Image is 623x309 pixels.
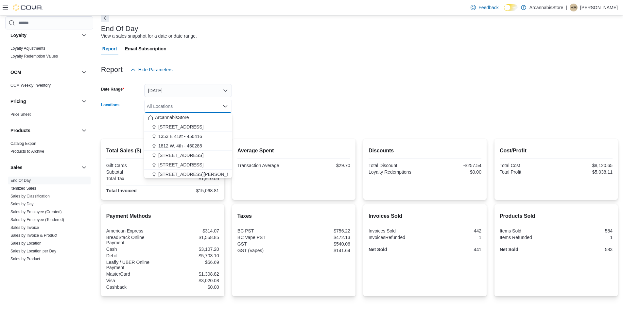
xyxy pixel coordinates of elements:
div: Henrique Merzari [570,4,578,11]
p: ArcannabisStore [529,4,563,11]
label: Date Range [101,87,124,92]
h3: End Of Day [101,25,138,33]
span: Email Subscription [125,42,166,55]
h2: Average Spent [237,147,350,155]
span: Sales by Invoice [10,225,39,230]
h3: Products [10,127,30,134]
button: Close list of options [223,104,228,109]
div: $5,038.11 [557,169,613,175]
div: Cash [106,247,162,252]
div: $56.69 [164,260,219,265]
div: Loyalty [5,44,93,63]
button: Next [101,14,109,22]
strong: Net Sold [369,247,387,252]
a: Sales by Classification [10,194,50,198]
a: OCM Weekly Inventory [10,83,51,88]
button: 1812 W. 4th - 450285 [144,141,232,151]
div: GST (Vapes) [237,248,293,253]
strong: Net Sold [500,247,518,252]
button: [STREET_ADDRESS][PERSON_NAME] [144,170,232,179]
div: $0.00 [164,284,219,290]
a: Sales by Employee (Tendered) [10,217,64,222]
div: BC PST [237,228,293,233]
button: Hide Parameters [128,63,175,76]
div: $1,558.85 [164,235,219,240]
span: [STREET_ADDRESS] [158,152,203,159]
div: Cashback [106,284,162,290]
a: Sales by Employee (Created) [10,210,62,214]
div: $5,703.10 [164,253,219,258]
a: Loyalty Redemption Values [10,54,58,59]
span: 1353 E 41st - 450416 [158,133,202,140]
div: Products [5,140,93,158]
p: | [566,4,567,11]
div: $3,107.20 [164,247,219,252]
h3: Loyalty [10,32,26,39]
span: Sales by Employee (Created) [10,209,62,215]
div: GST [237,241,293,247]
div: Total Discount [369,163,424,168]
span: Sales by Product [10,256,40,262]
div: Visa [106,278,162,283]
input: Dark Mode [504,4,518,11]
div: $8,120.65 [557,163,613,168]
span: [STREET_ADDRESS] [158,124,203,130]
div: Total Cost [500,163,555,168]
h2: Discounts [369,147,481,155]
button: Products [80,127,88,134]
span: Price Sheet [10,112,31,117]
div: 583 [557,247,613,252]
span: Feedback [478,4,498,11]
div: $1,910.05 [164,176,219,181]
h2: Taxes [237,212,350,220]
button: [STREET_ADDRESS] [144,160,232,170]
div: -$257.54 [426,163,481,168]
span: Sales by Classification [10,194,50,199]
div: $0.00 [426,169,481,175]
div: OCM [5,81,93,92]
div: MasterCard [106,271,162,277]
h3: OCM [10,69,21,76]
button: [STREET_ADDRESS] [144,122,232,132]
div: $29.70 [295,163,350,168]
button: 1353 E 41st - 450416 [144,132,232,141]
span: Hide Parameters [138,66,173,73]
button: ArcannabisStore [144,113,232,122]
a: Itemized Sales [10,186,36,191]
button: OCM [80,68,88,76]
a: End Of Day [10,178,31,183]
button: Sales [80,163,88,171]
button: Products [10,127,79,134]
button: Pricing [10,98,79,105]
span: ArcannabisStore [155,114,189,121]
div: $3,020.08 [164,278,219,283]
div: BC Vape PST [237,235,293,240]
div: Total Tax [106,176,162,181]
span: Sales by Day [10,201,34,207]
button: Sales [10,164,79,171]
div: 442 [426,228,481,233]
div: Leafly / UBER Online Payment [106,260,162,270]
h2: Products Sold [500,212,613,220]
div: $314.07 [164,228,219,233]
div: Invoices Sold [369,228,424,233]
span: Sales by Location per Day [10,249,56,254]
div: Items Refunded [500,235,555,240]
div: 1 [426,235,481,240]
button: Loyalty [10,32,79,39]
a: Products to Archive [10,149,44,154]
h3: Pricing [10,98,26,105]
img: Cova [13,4,43,11]
a: Loyalty Adjustments [10,46,45,51]
a: Sales by Product [10,257,40,261]
span: Sales by Invoice & Product [10,233,57,238]
button: [STREET_ADDRESS] [144,151,232,160]
span: HM [571,4,577,11]
div: 584 [557,228,613,233]
button: Pricing [80,97,88,105]
div: $141.64 [295,248,350,253]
